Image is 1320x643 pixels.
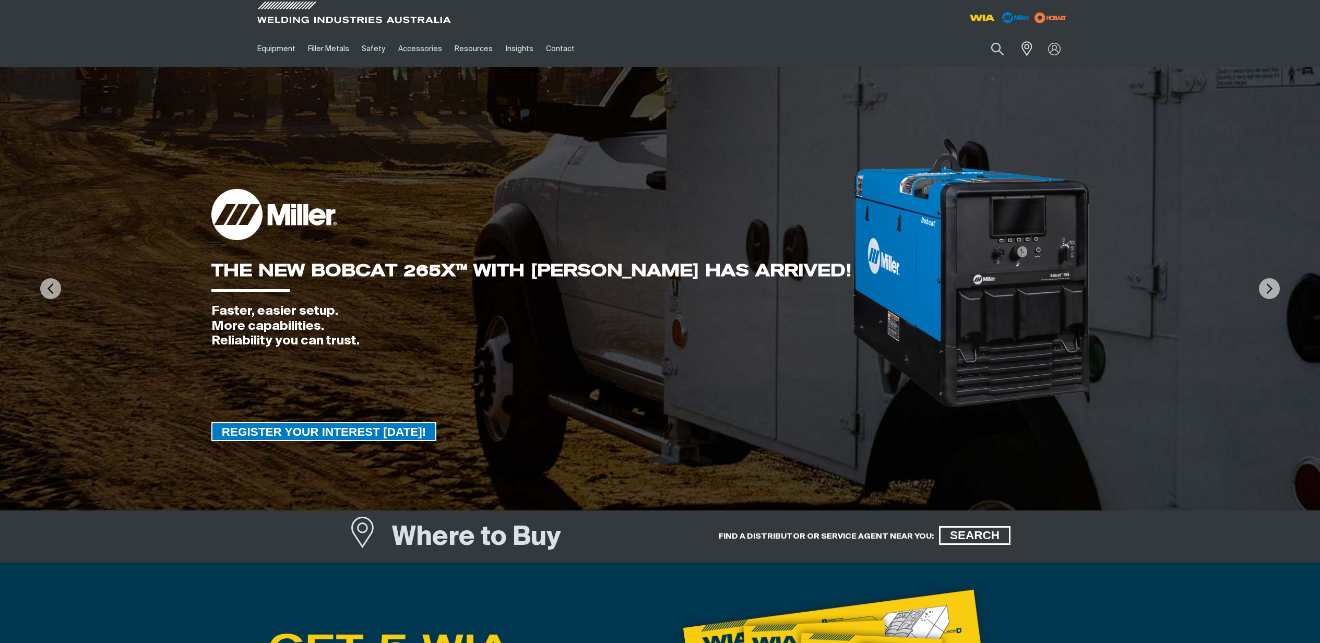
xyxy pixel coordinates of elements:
[211,422,437,441] a: REGISTER YOUR INTEREST TODAY!
[302,31,355,67] a: Filler Metals
[980,37,1015,61] button: Search products
[966,37,1015,61] input: Product name or item number...
[1259,278,1280,299] img: NextArrow
[251,31,302,67] a: Equipment
[392,31,448,67] a: Accessories
[355,31,391,67] a: Safety
[350,520,393,558] a: Where to Buy
[499,31,539,67] a: Insights
[211,304,851,349] div: Faster, easier setup. More capabilities. Reliability you can trust.
[941,526,1009,545] span: SEARCH
[448,31,499,67] a: Resources
[40,278,61,299] img: PrevArrow
[392,521,561,555] h1: Where to Buy
[939,526,1010,545] a: SEARCH
[1031,10,1069,26] img: miller
[212,422,436,441] span: REGISTER YOUR INTEREST [DATE]!
[251,31,865,67] nav: Main
[719,531,934,541] h5: FIND A DISTRIBUTOR OR SERVICE AGENT NEAR YOU:
[540,31,581,67] a: Contact
[211,262,851,279] div: THE NEW BOBCAT 265X™ WITH [PERSON_NAME] HAS ARRIVED!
